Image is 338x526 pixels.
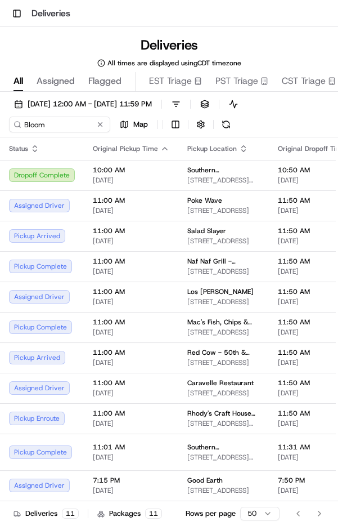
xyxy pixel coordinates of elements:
button: Start new chat [191,110,205,124]
span: [STREET_ADDRESS] [187,389,260,398]
span: Naf Naf Grill - [GEOGRAPHIC_DATA] [187,257,260,266]
a: 📗Knowledge Base [7,158,91,179]
span: Poke Wave [187,196,222,205]
span: [STREET_ADDRESS] [187,358,260,367]
span: Salad Slayer [187,226,226,235]
span: 11:00 AM [93,226,169,235]
span: Pylon [112,190,136,199]
span: Assigned [37,74,75,88]
span: [STREET_ADDRESS] [187,237,260,246]
span: All [13,74,23,88]
div: 11 [62,509,79,519]
span: Red Cow - 50th & [GEOGRAPHIC_DATA] [187,348,260,357]
span: Caravelle Restaurant [187,378,254,387]
span: [DATE] [93,297,169,306]
p: Rows per page [186,509,236,519]
div: Packages [97,509,162,519]
span: [STREET_ADDRESS] [187,486,260,495]
span: CST Triage [282,74,326,88]
span: Status [9,144,28,153]
span: 11:01 AM [93,443,169,452]
span: [STREET_ADDRESS] [187,297,260,306]
span: All times are displayed using CDT timezone [107,59,241,68]
div: 11 [145,509,162,519]
a: Powered byPylon [79,190,136,199]
img: 1736555255976-a54dd68f-1ca7-489b-9aae-adbdc363a1c4 [11,107,31,127]
span: 7:15 PM [93,476,169,485]
span: 11:00 AM [93,348,169,357]
div: 📗 [11,164,20,173]
span: [DATE] [93,176,169,185]
span: 11:00 AM [93,257,169,266]
span: [STREET_ADDRESS] [187,267,260,276]
div: 💻 [95,164,104,173]
span: Rhody's Craft House and Grill [187,409,260,418]
span: PST Triage [215,74,258,88]
span: Knowledge Base [22,163,86,174]
span: [STREET_ADDRESS] [187,206,260,215]
span: [DATE] [93,453,169,462]
button: [DATE] 12:00 AM - [DATE] 11:59 PM [9,96,157,112]
span: Good Earth [187,476,223,485]
h1: Deliveries [141,36,198,54]
span: [STREET_ADDRESS][US_STATE] [187,419,260,428]
button: Map [115,117,153,132]
span: API Documentation [106,163,181,174]
div: Start new chat [38,107,184,118]
span: 11:00 AM [93,287,169,296]
span: [DATE] 12:00 AM - [DATE] 11:59 PM [28,99,152,109]
span: [DATE] [93,486,169,495]
button: Refresh [218,117,234,132]
h1: Deliveries [31,7,70,20]
span: [STREET_ADDRESS][US_STATE] [187,176,260,185]
img: Nash [11,11,34,33]
span: Los [PERSON_NAME] [187,287,254,296]
span: [DATE] [93,358,169,367]
span: [DATE] [93,419,169,428]
a: 💻API Documentation [91,158,185,179]
span: Mac's Fish, Chips & Strips [187,318,260,327]
span: Southern [DEMOGRAPHIC_DATA] [187,443,260,452]
div: We're available if you need us! [38,118,142,127]
span: Original Pickup Time [93,144,158,153]
input: Type to search [9,117,110,132]
span: 11:00 AM [93,196,169,205]
span: 11:00 AM [93,409,169,418]
span: [DATE] [93,328,169,337]
span: [STREET_ADDRESS] [187,328,260,337]
span: [DATE] [93,267,169,276]
span: [STREET_ADDRESS][US_STATE] [187,453,260,462]
span: 10:00 AM [93,166,169,175]
span: [DATE] [93,237,169,246]
span: 11:00 AM [93,318,169,327]
span: EST Triage [149,74,192,88]
span: Map [133,119,148,130]
p: Welcome 👋 [11,44,205,63]
span: [DATE] [93,206,169,215]
span: Flagged [88,74,121,88]
span: Pickup Location [187,144,237,153]
div: Deliveries [13,509,79,519]
input: Got a question? Start typing here... [29,72,202,84]
span: Southern [DEMOGRAPHIC_DATA] [187,166,260,175]
span: [DATE] [93,389,169,398]
span: 11:00 AM [93,378,169,387]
